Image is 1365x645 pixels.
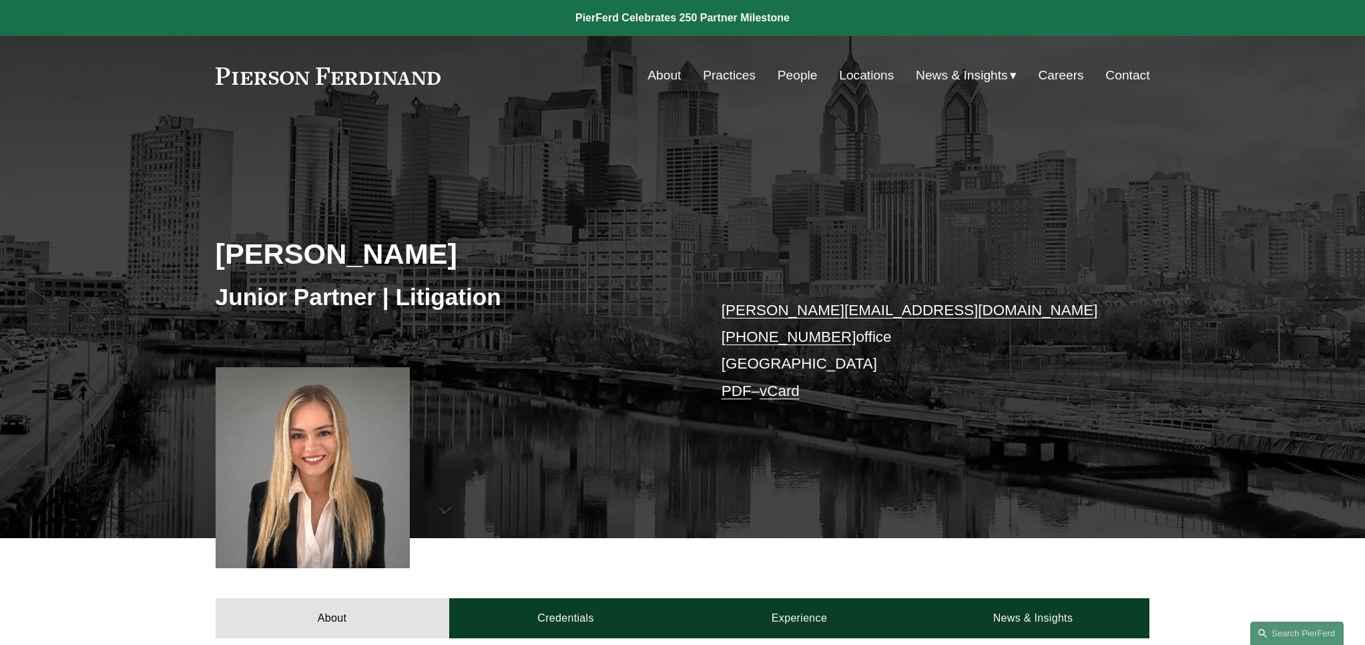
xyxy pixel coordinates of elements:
[647,63,681,88] a: About
[216,598,449,638] a: About
[1105,63,1149,88] a: Contact
[722,383,752,399] a: PDF
[1250,622,1344,645] a: Search this site
[778,63,818,88] a: People
[683,598,916,638] a: Experience
[722,297,1111,405] p: office [GEOGRAPHIC_DATA] –
[839,63,894,88] a: Locations
[449,598,683,638] a: Credentials
[703,63,756,88] a: Practices
[916,63,1017,88] a: folder dropdown
[216,236,683,271] h2: [PERSON_NAME]
[1038,63,1083,88] a: Careers
[722,329,856,345] a: [PHONE_NUMBER]
[722,302,1098,318] a: [PERSON_NAME][EMAIL_ADDRESS][DOMAIN_NAME]
[916,598,1149,638] a: News & Insights
[760,383,800,399] a: vCard
[916,64,1008,87] span: News & Insights
[216,282,683,312] h3: Junior Partner | Litigation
